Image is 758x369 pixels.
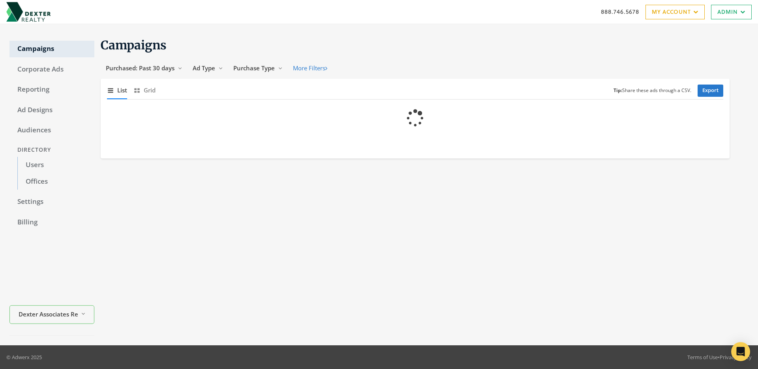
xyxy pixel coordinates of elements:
a: My Account [645,5,705,19]
a: Users [17,157,94,173]
a: Billing [9,214,94,231]
span: Purchase Type [233,64,275,72]
a: Settings [9,194,94,210]
b: Tip: [614,87,622,94]
button: Ad Type [188,61,228,75]
span: Dexter Associates Realty [19,309,78,318]
span: Grid [144,86,156,95]
p: © Adwerx 2025 [6,353,42,361]
a: Campaigns [9,41,94,57]
a: Admin [711,5,752,19]
a: Offices [17,173,94,190]
a: Terms of Use [687,354,718,361]
a: 888.746.5678 [601,8,639,16]
span: List [117,86,127,95]
button: Grid [133,82,156,99]
a: Privacy Policy [720,354,752,361]
button: More Filters [288,61,332,75]
div: Open Intercom Messenger [731,342,750,361]
div: Directory [9,143,94,157]
button: List [107,82,127,99]
button: Purchased: Past 30 days [101,61,188,75]
a: Reporting [9,81,94,98]
a: Audiences [9,122,94,139]
div: • [687,353,752,361]
span: Campaigns [101,38,167,53]
a: Corporate Ads [9,61,94,78]
span: Ad Type [193,64,215,72]
a: Export [698,85,723,97]
button: Dexter Associates Realty [9,305,94,324]
a: Ad Designs [9,102,94,119]
small: Share these ads through a CSV. [614,87,691,94]
button: Purchase Type [228,61,288,75]
span: Purchased: Past 30 days [106,64,174,72]
img: Adwerx [6,2,52,22]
